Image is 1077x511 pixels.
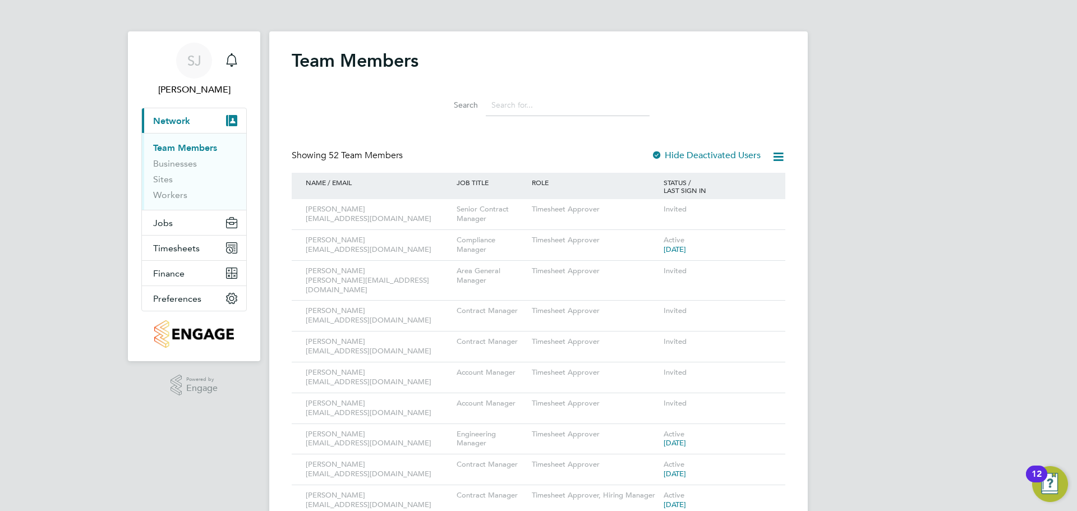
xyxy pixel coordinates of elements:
a: Workers [153,190,187,200]
span: Network [153,116,190,126]
span: Sam Jenner [141,83,247,96]
div: Area General Manager [454,261,529,291]
div: Timesheet Approver [529,362,661,383]
div: Contract Manager [454,301,529,321]
div: Compliance Manager [454,230,529,260]
input: Search for... [486,94,650,116]
button: Preferences [142,286,246,311]
span: Preferences [153,293,201,304]
div: Timesheet Approver [529,301,661,321]
span: Finance [153,268,185,279]
div: [PERSON_NAME] [EMAIL_ADDRESS][DOMAIN_NAME] [303,301,454,331]
div: Showing [292,150,405,162]
div: [PERSON_NAME] [EMAIL_ADDRESS][DOMAIN_NAME] [303,199,454,229]
button: Jobs [142,210,246,235]
span: 52 Team Members [329,150,403,161]
div: 12 [1032,474,1042,489]
div: Account Manager [454,393,529,414]
div: NAME / EMAIL [303,173,454,192]
div: Timesheet Approver [529,424,661,445]
div: Invited [661,301,774,321]
div: Timesheet Approver [529,454,661,475]
div: Timesheet Approver [529,332,661,352]
a: Sites [153,174,173,185]
label: Search [427,100,478,110]
div: [PERSON_NAME] [EMAIL_ADDRESS][DOMAIN_NAME] [303,332,454,362]
span: [DATE] [664,469,686,478]
div: Contract Manager [454,485,529,506]
h2: Team Members [292,49,418,72]
span: Jobs [153,218,173,228]
a: SJ[PERSON_NAME] [141,43,247,96]
div: [PERSON_NAME] [EMAIL_ADDRESS][DOMAIN_NAME] [303,454,454,485]
a: Go to home page [141,320,247,348]
div: Invited [661,332,774,352]
div: Invited [661,199,774,220]
div: Active [661,230,774,260]
span: SJ [187,53,201,68]
div: Contract Manager [454,332,529,352]
div: Account Manager [454,362,529,383]
div: [PERSON_NAME] [EMAIL_ADDRESS][DOMAIN_NAME] [303,424,454,454]
div: [PERSON_NAME] [EMAIL_ADDRESS][DOMAIN_NAME] [303,362,454,393]
div: Timesheet Approver [529,230,661,251]
label: Hide Deactivated Users [651,150,761,161]
div: STATUS / LAST SIGN IN [661,173,774,200]
span: [DATE] [664,245,686,254]
div: Invited [661,393,774,414]
button: Network [142,108,246,133]
span: Powered by [186,375,218,384]
a: Team Members [153,142,217,153]
a: Powered byEngage [171,375,218,396]
div: Invited [661,261,774,282]
div: Timesheet Approver [529,393,661,414]
div: [PERSON_NAME] [PERSON_NAME][EMAIL_ADDRESS][DOMAIN_NAME] [303,261,454,301]
div: ROLE [529,173,661,192]
span: [DATE] [664,500,686,509]
button: Timesheets [142,236,246,260]
div: Invited [661,362,774,383]
div: JOB TITLE [454,173,529,192]
div: Senior Contract Manager [454,199,529,229]
div: [PERSON_NAME] [EMAIL_ADDRESS][DOMAIN_NAME] [303,393,454,423]
div: Contract Manager [454,454,529,475]
div: Active [661,424,774,454]
div: Timesheet Approver [529,199,661,220]
button: Finance [142,261,246,286]
a: Businesses [153,158,197,169]
div: [PERSON_NAME] [EMAIL_ADDRESS][DOMAIN_NAME] [303,230,454,260]
span: Engage [186,384,218,393]
div: Active [661,454,774,485]
span: [DATE] [664,438,686,448]
img: smartmanagedsolutions-logo-retina.png [154,320,233,348]
span: Timesheets [153,243,200,254]
nav: Main navigation [128,31,260,361]
div: Engineering Manager [454,424,529,454]
div: Network [142,133,246,210]
button: Open Resource Center, 12 new notifications [1032,466,1068,502]
div: Timesheet Approver [529,261,661,282]
div: Timesheet Approver, Hiring Manager [529,485,661,506]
